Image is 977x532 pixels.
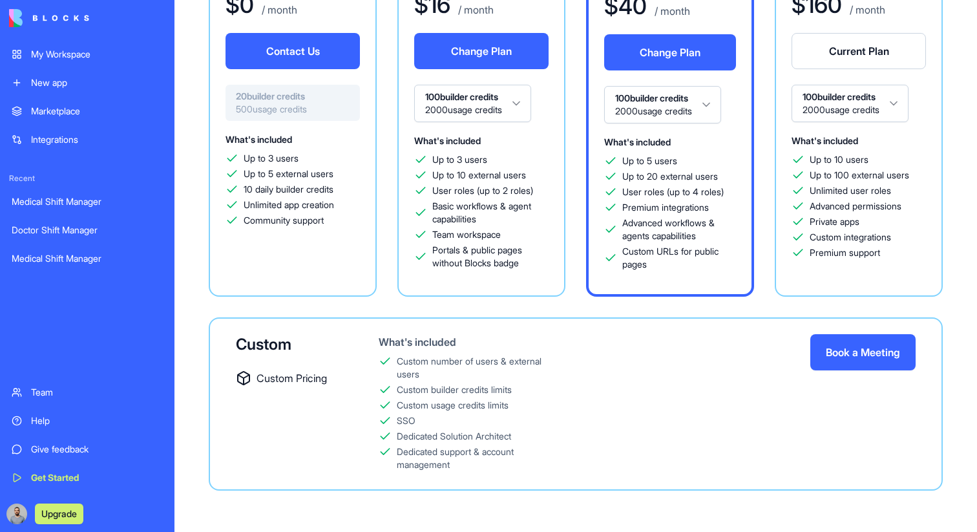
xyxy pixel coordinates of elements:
div: Dedicated support & account management [397,445,559,471]
div: Get Started [31,471,163,484]
span: Up to 5 external users [244,167,333,180]
a: Upgrade [35,507,83,520]
div: Medical Shift Manager [12,195,163,208]
a: Medical Shift Manager [4,246,171,271]
span: Up to 10 external users [432,169,526,182]
span: 20 builder credits [236,90,350,103]
span: Up to 5 users [622,154,677,167]
p: / month [456,2,494,17]
div: Custom usage credits limits [397,399,509,412]
span: What's included [792,135,858,146]
a: Get Started [4,465,171,491]
span: What's included [414,135,481,146]
span: What's included [604,136,671,147]
span: What's included [226,134,292,145]
button: Book a Meeting [810,334,916,370]
div: What's included [379,334,559,350]
span: Team workspace [432,228,501,241]
span: Up to 100 external users [810,169,909,182]
img: logo [9,9,89,27]
a: Medical Shift Manager [4,189,171,215]
div: Give feedback [31,443,163,456]
div: Help [31,414,163,427]
span: Premium support [810,246,880,259]
span: Up to 20 external users [622,170,718,183]
a: Marketplace [4,98,171,124]
span: Premium integrations [622,201,709,214]
a: My Workspace [4,41,171,67]
span: User roles (up to 4 roles) [622,186,724,198]
div: Dedicated Solution Architect [397,430,511,443]
div: Marketplace [31,105,163,118]
span: Custom Pricing [257,370,327,386]
span: Basic workflows & agent capabilities [432,200,549,226]
span: User roles (up to 2 roles) [432,184,533,197]
span: Advanced permissions [810,200,901,213]
div: Doctor Shift Manager [12,224,163,237]
span: 10 daily builder credits [244,183,333,196]
div: Medical Shift Manager [12,252,163,265]
span: Private apps [810,215,859,228]
span: Unlimited app creation [244,198,334,211]
div: New app [31,76,163,89]
p: / month [259,2,297,17]
button: Change Plan [604,34,736,70]
span: Unlimited user roles [810,184,891,197]
div: Custom number of users & external users [397,355,559,381]
span: Advanced workflows & agents capabilities [622,217,736,242]
span: Community support [244,214,324,227]
span: Up to 10 users [810,153,868,166]
button: Contact Us [226,33,360,69]
img: image_123650291_bsq8ao.jpg [6,504,27,524]
div: Integrations [31,133,163,146]
a: Help [4,408,171,434]
button: Upgrade [35,504,83,524]
p: / month [652,3,690,19]
span: Portals & public pages without Blocks badge [432,244,549,270]
a: Team [4,379,171,405]
div: Custom [236,334,337,355]
a: Integrations [4,127,171,153]
div: Team [31,386,163,399]
p: / month [847,2,885,17]
a: New app [4,70,171,96]
span: Custom URLs for public pages [622,245,736,271]
span: Recent [4,173,171,184]
button: Current Plan [792,33,926,69]
span: 500 usage credits [236,103,350,116]
div: My Workspace [31,48,163,61]
button: Change Plan [414,33,549,69]
span: Up to 3 users [244,152,299,165]
a: Doctor Shift Manager [4,217,171,243]
span: Custom integrations [810,231,891,244]
a: Give feedback [4,436,171,462]
div: SSO [397,414,415,427]
span: Up to 3 users [432,153,487,166]
div: Custom builder credits limits [397,383,512,396]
